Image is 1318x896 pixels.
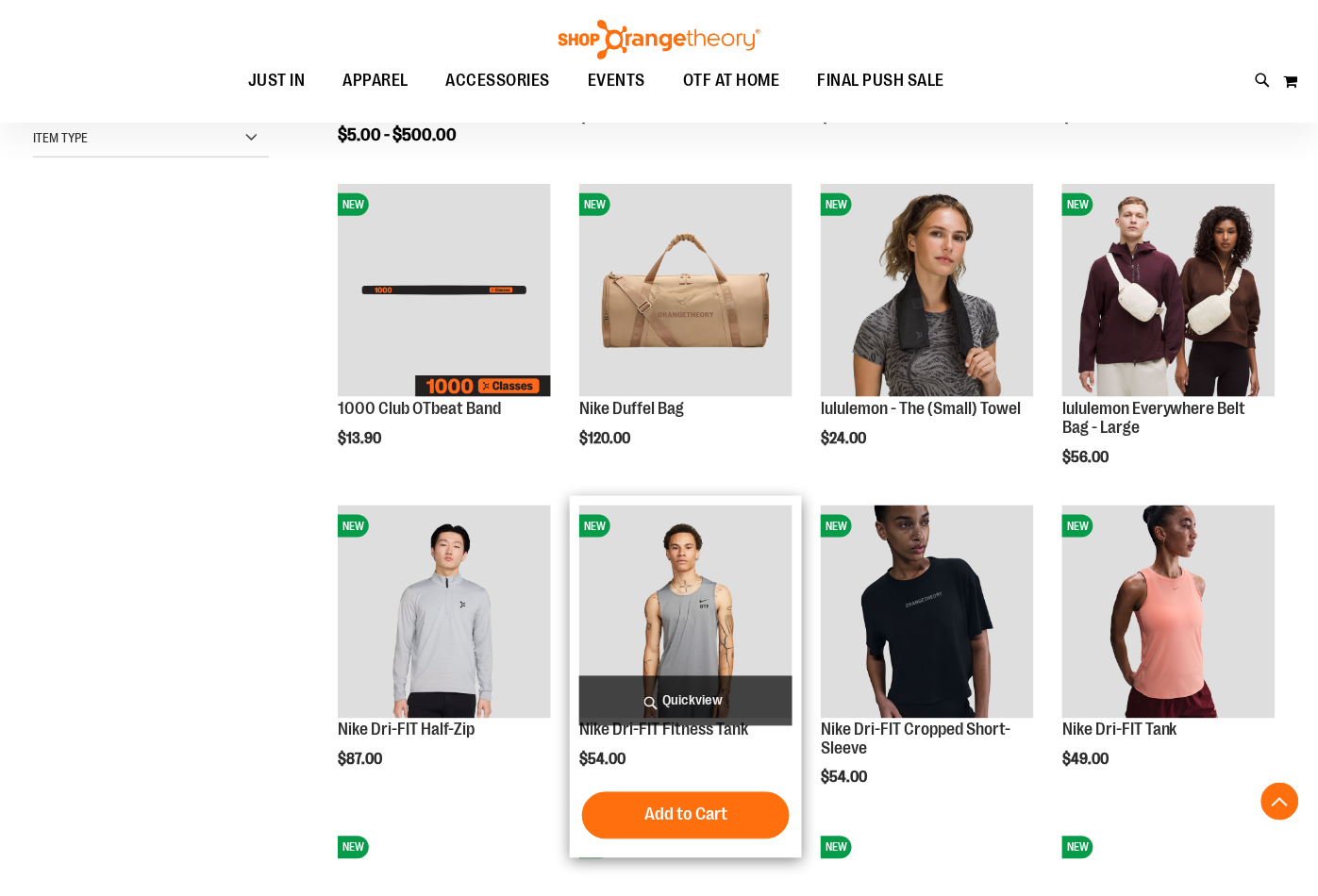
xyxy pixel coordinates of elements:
a: Quickview [579,676,792,726]
span: NEW [338,193,369,216]
div: product [328,174,560,486]
button: Back To Top [1261,783,1299,821]
span: Item Type [33,130,88,145]
div: product [811,174,1043,495]
div: product [328,496,560,817]
span: $120.00 [579,430,633,447]
div: product [570,496,802,858]
a: Nike Dri-FIT Fitness Tank [579,721,748,739]
a: Nike Dri-FIT Cropped Short-Sleeve [821,721,1010,758]
img: Nike Duffel Bag [579,184,792,397]
a: FINAL PUSH SALE [799,59,964,103]
img: Nike Dri-FIT Cropped Short-Sleeve [821,506,1034,719]
a: Nike Dri-FIT Cropped Short-SleeveNEW [821,506,1034,722]
span: NEW [821,515,852,538]
img: lululemon - The (Small) Towel [821,184,1034,397]
a: Nike Duffel BagNEW [579,184,792,400]
a: APPAREL [324,59,427,103]
span: ACCESSORIES [446,59,551,102]
span: NEW [821,193,852,216]
span: $56.00 [1062,449,1111,466]
a: JUST IN [229,59,325,102]
a: lululemon - The (Small) Towel [821,399,1021,418]
span: $49.00 [1062,752,1111,769]
a: Nike Dri-FIT Half-Zip [338,721,475,739]
span: $54.00 [821,770,870,787]
span: $13.90 [338,430,384,447]
a: lululemon Everywhere Belt Bag - Large [1062,399,1246,437]
span: $24.00 [821,430,869,447]
span: NEW [338,837,369,859]
img: Image of 1000 Club OTbeat Band [338,184,551,397]
span: NEW [338,515,369,538]
span: JUST IN [248,59,306,102]
span: OTF AT HOME [683,59,780,102]
span: $54.00 [579,752,628,769]
a: lululemon - The (Small) TowelNEW [821,184,1034,400]
img: Shop Orangetheory [556,20,763,59]
a: Nike Duffel Bag [579,399,684,418]
img: Nike Dri-FIT Tank [1062,506,1276,719]
a: EVENTS [569,59,664,103]
img: lululemon Everywhere Belt Bag - Large [1062,184,1276,397]
img: Nike Dri-FIT Half-Zip [338,506,551,719]
a: ACCESSORIES [427,59,570,103]
span: Add to Cart [644,805,727,825]
span: $87.00 [338,752,385,769]
div: product [1053,496,1285,817]
span: NEW [579,193,610,216]
span: $5.00 - $500.00 [338,125,457,144]
button: Add to Cart [582,792,790,839]
span: NEW [1062,837,1093,859]
a: Nike Dri-FIT Half-ZipNEW [338,506,551,722]
span: NEW [1062,193,1093,216]
a: OTF AT HOME [664,59,799,103]
a: Nike Dri-FIT TankNEW [1062,506,1276,722]
span: APPAREL [342,59,409,102]
div: product [570,174,802,495]
a: Image of 1000 Club OTbeat BandNEW [338,184,551,400]
img: Nike Dri-FIT Fitness Tank [579,506,792,719]
span: NEW [579,515,610,538]
a: Nike Dri-FIT Tank [1062,721,1177,739]
a: lululemon Everywhere Belt Bag - LargeNEW [1062,184,1276,400]
a: Nike Dri-FIT Fitness TankNEW [579,506,792,722]
span: FINAL PUSH SALE [818,59,945,102]
span: EVENTS [588,59,645,102]
div: product [811,496,1043,835]
a: 1000 Club OTbeat Band [338,399,501,418]
span: NEW [1062,515,1093,538]
div: product [1053,174,1285,513]
span: NEW [821,837,852,859]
